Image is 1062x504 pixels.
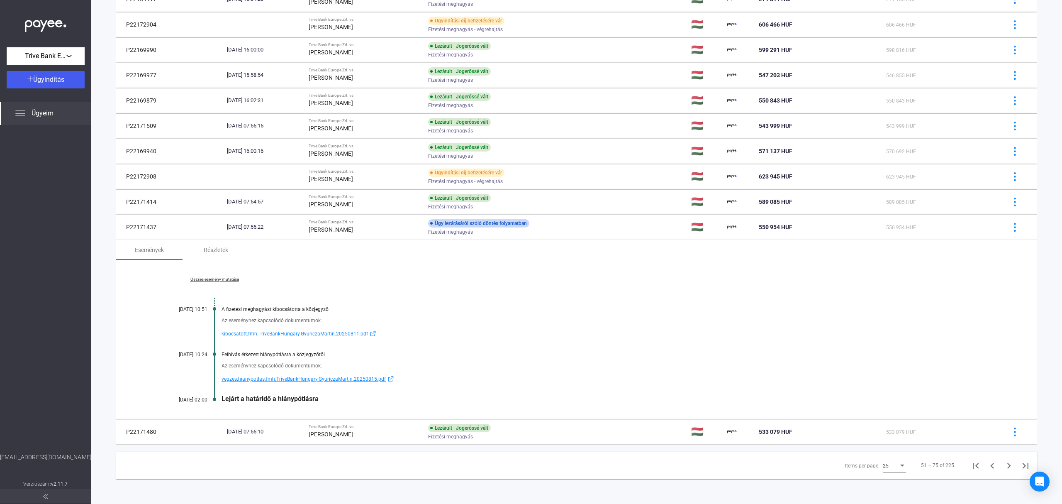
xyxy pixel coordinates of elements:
[886,47,916,53] span: 598 816 HUF
[222,374,996,384] a: vegzes.hianypotlas.fmh.TriveBankHungary.GyuriczaMartin.20250815.pdfexternal-link-blue
[428,17,504,25] div: Ügyindítási díj befizetésére vár
[759,46,792,53] span: 599 291 HUF
[368,330,378,337] img: external-link-blue
[921,460,954,470] div: 51 – 75 of 225
[428,50,473,60] span: Fizetési meghagyás
[886,429,916,435] span: 533 079 HUF
[1006,92,1023,109] button: more-blue
[309,424,421,429] div: Trive Bank Europe Zrt. vs
[428,93,491,101] div: Lezárult | Jogerőssé vált
[7,71,85,88] button: Ügyindítás
[227,198,302,206] div: [DATE] 07:54:57
[727,121,737,131] img: payee-logo
[688,189,724,214] td: 🇭🇺
[222,329,996,339] a: kibocsatott.fmh.TriveBankHungary.GyuriczaMartin.20250811.pdfexternal-link-blue
[1006,168,1023,185] button: more-blue
[428,67,491,76] div: Lezárult | Jogerőssé vált
[309,220,421,225] div: Trive Bank Europe Zrt. vs
[1011,46,1019,54] img: more-blue
[886,123,916,129] span: 543 999 HUF
[158,306,207,312] div: [DATE] 10:51
[759,224,792,230] span: 550 954 HUF
[1011,96,1019,105] img: more-blue
[759,428,792,435] span: 533 079 HUF
[727,222,737,232] img: payee-logo
[688,88,724,113] td: 🇭🇺
[886,225,916,230] span: 550 954 HUF
[309,74,353,81] strong: [PERSON_NAME]
[727,95,737,105] img: payee-logo
[27,76,33,82] img: plus-white.svg
[116,139,224,164] td: P22169940
[135,245,164,255] div: Események
[688,215,724,240] td: 🇭🇺
[886,199,916,205] span: 589 085 HUF
[1011,198,1019,206] img: more-blue
[1006,218,1023,236] button: more-blue
[883,460,906,470] mat-select: Items per page:
[886,98,916,104] span: 550 843 HUF
[759,21,792,28] span: 606 466 HUF
[309,150,353,157] strong: [PERSON_NAME]
[222,362,996,370] div: Az eseményhez kapcsolódó dokumentumok:
[428,227,473,237] span: Fizetési meghagyás
[25,15,66,32] img: white-payee-white-dot.svg
[309,100,353,106] strong: [PERSON_NAME]
[428,151,473,161] span: Fizetési meghagyás
[227,428,302,436] div: [DATE] 07:55:10
[1006,117,1023,135] button: more-blue
[1006,41,1023,59] button: more-blue
[309,118,421,123] div: Trive Bank Europe Zrt. vs
[309,431,353,438] strong: [PERSON_NAME]
[428,169,504,177] div: Ügyindítási díj befizetésére vár
[688,63,724,88] td: 🇭🇺
[309,201,353,208] strong: [PERSON_NAME]
[309,125,353,132] strong: [PERSON_NAME]
[886,22,916,28] span: 606 466 HUF
[309,49,353,56] strong: [PERSON_NAME]
[227,223,302,231] div: [DATE] 07:55:22
[967,457,984,474] button: First page
[116,12,224,37] td: P22172904
[688,419,724,444] td: 🇭🇺
[222,352,996,357] div: Felhívás érkezett hiánypótlásra a közjegyzőtől
[25,51,66,61] span: Trive Bank Europe Zrt.
[222,374,386,384] span: vegzes.hianypotlas.fmh.TriveBankHungary.GyuriczaMartin.20250815.pdf
[428,219,529,228] div: Ügy lezárásáról szóló döntés folyamatban
[727,70,737,80] img: payee-logo
[116,37,224,62] td: P22169990
[116,63,224,88] td: P22169977
[727,427,737,437] img: payee-logo
[759,122,792,129] span: 543 999 HUF
[886,174,916,180] span: 623 945 HUF
[886,149,916,154] span: 570 692 HUF
[33,76,64,83] span: Ügyindítás
[227,46,302,54] div: [DATE] 16:00:00
[886,73,916,78] span: 546 855 HUF
[309,176,353,182] strong: [PERSON_NAME]
[727,197,737,207] img: payee-logo
[759,97,792,104] span: 550 843 HUF
[428,432,473,442] span: Fizetési meghagyás
[688,37,724,62] td: 🇭🇺
[1001,457,1017,474] button: Next page
[1011,71,1019,80] img: more-blue
[204,245,228,255] div: Részletek
[116,189,224,214] td: P22171414
[222,316,996,325] div: Az eseményhez kapcsolódó dokumentumok:
[386,376,396,382] img: external-link-blue
[428,75,473,85] span: Fizetési meghagyás
[1011,122,1019,130] img: more-blue
[51,481,68,487] strong: v2.11.7
[428,143,491,152] div: Lezárult | Jogerőssé vált
[158,352,207,357] div: [DATE] 10:24
[1030,472,1050,492] div: Open Intercom Messenger
[727,146,737,156] img: payee-logo
[309,17,421,22] div: Trive Bank Europe Zrt. vs
[116,215,224,240] td: P22171437
[222,306,996,312] div: A fizetési meghagyást kibocsátotta a közjegyző
[1006,66,1023,84] button: more-blue
[428,118,491,126] div: Lezárult | Jogerőssé vált
[688,139,724,164] td: 🇭🇺
[309,68,421,73] div: Trive Bank Europe Zrt. vs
